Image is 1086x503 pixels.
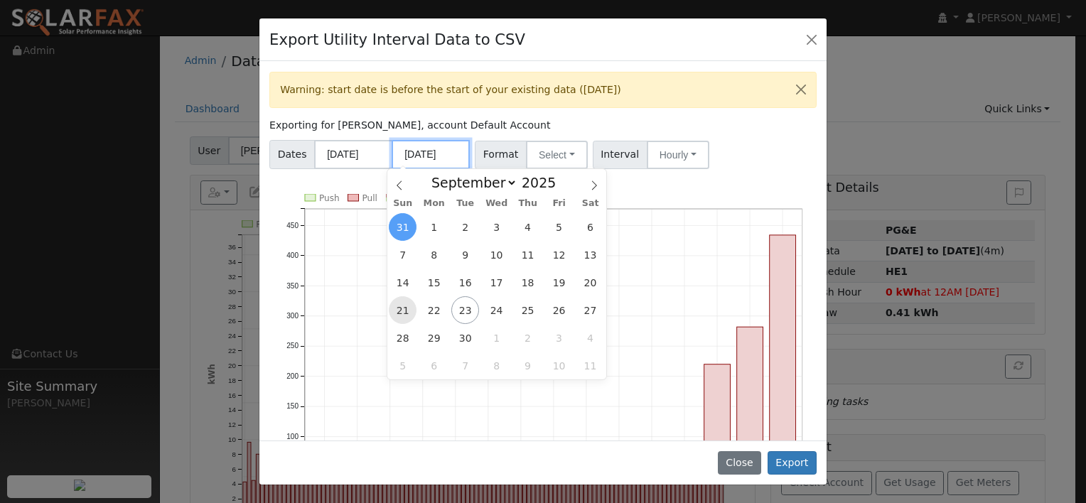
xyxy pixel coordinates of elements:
[514,296,542,324] span: September 25, 2025
[514,352,542,379] span: October 9, 2025
[362,193,377,203] text: Pull
[768,451,817,475] button: Export
[420,296,448,324] span: September 22, 2025
[424,174,517,191] select: Month
[483,213,510,241] span: September 3, 2025
[387,199,419,208] span: Sun
[451,324,479,352] span: September 30, 2025
[576,296,604,324] span: September 27, 2025
[481,199,512,208] span: Wed
[389,269,416,296] span: September 14, 2025
[420,324,448,352] span: September 29, 2025
[575,199,606,208] span: Sat
[389,324,416,352] span: September 28, 2025
[704,364,731,497] rect: onclick=""
[286,282,299,290] text: 350
[545,269,573,296] span: September 19, 2025
[483,269,510,296] span: September 17, 2025
[545,352,573,379] span: October 10, 2025
[269,118,550,133] label: Exporting for [PERSON_NAME], account Default Account
[451,352,479,379] span: October 7, 2025
[319,193,340,203] text: Push
[420,269,448,296] span: September 15, 2025
[286,342,299,350] text: 250
[286,403,299,411] text: 150
[420,213,448,241] span: September 1, 2025
[786,72,816,107] button: Close
[475,141,527,169] span: Format
[286,312,299,320] text: 300
[545,324,573,352] span: October 3, 2025
[286,222,299,229] text: 450
[544,199,575,208] span: Fri
[545,296,573,324] span: September 26, 2025
[389,241,416,269] span: September 7, 2025
[576,352,604,379] span: October 11, 2025
[514,324,542,352] span: October 2, 2025
[269,28,525,51] h4: Export Utility Interval Data to CSV
[451,213,479,241] span: September 2, 2025
[451,296,479,324] span: September 23, 2025
[286,372,299,380] text: 200
[450,199,481,208] span: Tue
[483,324,510,352] span: October 1, 2025
[576,241,604,269] span: September 13, 2025
[286,433,299,440] text: 100
[389,296,416,324] span: September 21, 2025
[483,352,510,379] span: October 8, 2025
[576,269,604,296] span: September 20, 2025
[647,141,709,169] button: Hourly
[545,241,573,269] span: September 12, 2025
[483,296,510,324] span: September 24, 2025
[269,140,315,169] span: Dates
[517,175,569,190] input: Year
[514,269,542,296] span: September 18, 2025
[770,235,796,497] rect: onclick=""
[512,199,544,208] span: Thu
[545,213,573,241] span: September 5, 2025
[526,141,588,169] button: Select
[576,324,604,352] span: October 4, 2025
[514,213,542,241] span: September 4, 2025
[802,29,822,49] button: Close
[576,213,604,241] span: September 6, 2025
[420,352,448,379] span: October 6, 2025
[718,451,761,475] button: Close
[514,241,542,269] span: September 11, 2025
[286,251,299,259] text: 400
[483,241,510,269] span: September 10, 2025
[389,352,416,379] span: October 5, 2025
[451,241,479,269] span: September 9, 2025
[419,199,450,208] span: Mon
[269,72,817,108] div: Warning: start date is before the start of your existing data ([DATE])
[389,213,416,241] span: August 31, 2025
[420,241,448,269] span: September 8, 2025
[737,327,763,497] rect: onclick=""
[593,141,647,169] span: Interval
[451,269,479,296] span: September 16, 2025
